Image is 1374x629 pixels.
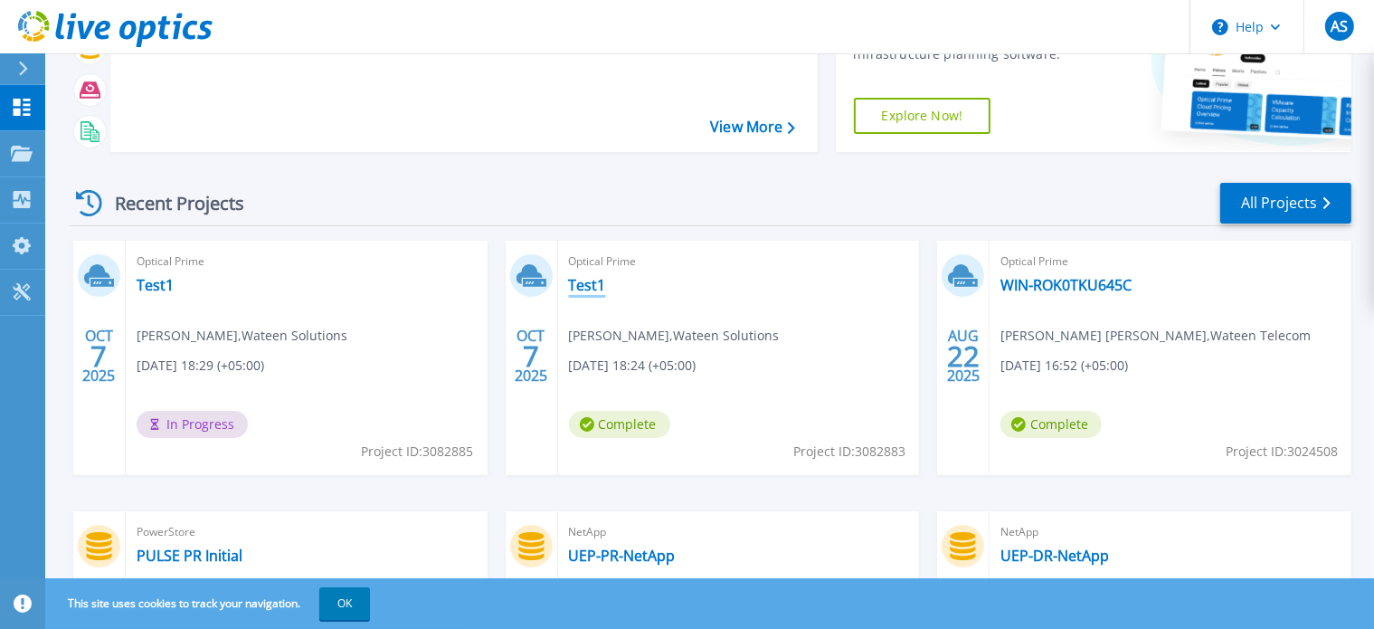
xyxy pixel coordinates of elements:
[710,119,794,136] a: View More
[569,276,606,294] a: Test1
[137,252,477,272] span: Optical Prime
[70,181,269,225] div: Recent Projects
[569,252,909,272] span: Optical Prime
[137,411,248,438] span: In Progress
[1220,183,1351,224] a: All Projects
[854,98,991,134] a: Explore Now!
[1000,276,1132,294] a: WIN-ROK0TKU645C
[50,587,370,620] span: This site uses cookies to track your navigation.
[523,348,539,364] span: 7
[90,348,107,364] span: 7
[81,323,116,389] div: OCT 2025
[569,547,676,565] a: UEP-PR-NetApp
[1000,547,1109,565] a: UEP-DR-NetApp
[514,323,548,389] div: OCT 2025
[1000,252,1341,272] span: Optical Prime
[137,276,174,294] a: Test1
[319,587,370,620] button: OK
[569,326,780,346] span: [PERSON_NAME] , Wateen Solutions
[1000,356,1128,376] span: [DATE] 16:52 (+05:00)
[137,547,242,565] a: PULSE PR Initial
[137,356,264,376] span: [DATE] 18:29 (+05:00)
[137,326,347,346] span: [PERSON_NAME] , Wateen Solutions
[946,323,981,389] div: AUG 2025
[1226,442,1338,462] span: Project ID: 3024508
[362,442,474,462] span: Project ID: 3082885
[569,522,909,542] span: NetApp
[1000,522,1341,542] span: NetApp
[793,442,905,462] span: Project ID: 3082883
[569,411,670,438] span: Complete
[569,356,696,376] span: [DATE] 18:24 (+05:00)
[947,348,980,364] span: 22
[137,522,477,542] span: PowerStore
[1331,19,1348,33] span: AS
[1000,326,1311,346] span: [PERSON_NAME] [PERSON_NAME] , Wateen Telecom
[1000,411,1102,438] span: Complete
